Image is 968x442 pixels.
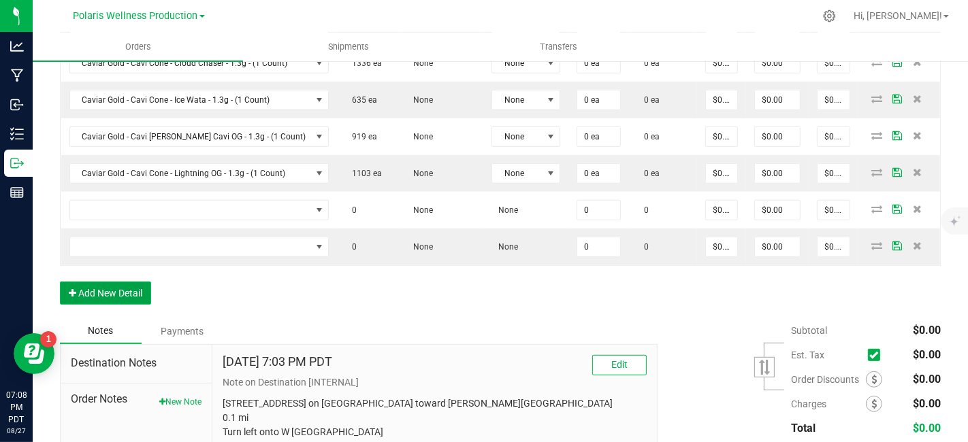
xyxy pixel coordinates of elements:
input: 0 [577,54,620,73]
span: NO DATA FOUND [69,200,329,220]
span: 0 [637,242,649,252]
span: Caviar Gold - Cavi Cone - Ice Wata - 1.3g - (1 Count) [70,90,312,109]
span: None [491,242,518,252]
input: 0 [818,201,850,220]
span: Caviar Gold - Cavi Cone - Cloud Chaser - 1.3g - (1 Count) [70,54,312,73]
inline-svg: Outbound [10,156,24,170]
span: 1103 ea [345,169,382,178]
span: 0 [345,205,357,215]
span: None [406,169,433,178]
span: None [492,90,543,109]
input: 0 [706,201,737,220]
span: 0 ea [637,58,660,68]
span: Est. Tax [791,350,862,360]
a: Orders [33,33,243,61]
p: 07:08 PM PDT [6,389,27,426]
span: None [406,205,433,215]
span: None [492,54,543,73]
span: Subtotal [791,325,827,336]
span: None [406,132,433,141]
span: Save Order Detail [887,95,907,103]
span: Orders [107,41,170,53]
span: $0.00 [913,373,941,386]
span: Delete Order Detail [907,241,928,250]
input: 0 [706,237,737,256]
span: None [491,205,518,215]
span: Save Order Detail [887,58,907,66]
a: Shipments [243,33,453,61]
iframe: Resource center unread badge [40,331,57,347]
span: Save Order Detail [887,168,907,176]
span: None [492,164,543,183]
input: 0 [577,90,620,109]
span: Order Notes [71,391,201,407]
input: 0 [706,127,737,146]
span: Save Order Detail [887,131,907,139]
span: Delete Order Detail [907,95,928,103]
span: 0 ea [637,95,660,105]
span: Transfers [521,41,596,53]
input: 0 [818,54,850,73]
span: 0 ea [637,169,660,178]
input: 0 [755,127,800,146]
input: 0 [577,164,620,183]
span: None [492,127,543,146]
p: 08/27 [6,426,27,436]
inline-svg: Manufacturing [10,69,24,82]
h4: [DATE] 7:03 PM PDT [223,355,332,369]
input: 0 [755,54,800,73]
span: Edit [611,359,628,370]
span: $0.00 [913,397,941,410]
span: 1336 ea [345,58,382,68]
input: 0 [755,90,800,109]
div: Manage settings [821,10,838,22]
inline-svg: Reports [10,186,24,199]
span: NO DATA FOUND [69,237,329,257]
span: $0.00 [913,348,941,361]
span: Delete Order Detail [907,168,928,176]
span: None [406,95,433,105]
span: Calculate excise tax [868,345,886,364]
span: Polaris Wellness Production [74,10,198,22]
input: 0 [818,127,850,146]
span: Charges [791,398,866,409]
span: Hi, [PERSON_NAME]! [854,10,942,21]
button: New Note [159,396,201,408]
iframe: Resource center [14,333,54,374]
span: Shipments [310,41,387,53]
span: None [406,242,433,252]
p: Note on Destination [INTERNAL] [223,375,647,390]
button: Add New Detail [60,282,151,305]
inline-svg: Inbound [10,98,24,112]
input: 0 [818,164,850,183]
span: 0 [345,242,357,252]
inline-svg: Inventory [10,127,24,141]
span: Delete Order Detail [907,205,928,213]
input: 0 [577,237,620,256]
span: Total [791,422,816,435]
span: Caviar Gold - Cavi Cone - Lightning OG - 1.3g - (1 Count) [70,164,312,183]
input: 0 [706,90,737,109]
span: 0 ea [637,132,660,141]
span: 0 [637,205,649,215]
div: Payments [142,319,223,343]
span: Destination Notes [71,355,201,371]
input: 0 [755,164,800,183]
span: Order Discounts [791,374,866,385]
input: 0 [577,201,620,220]
span: Caviar Gold - Cavi [PERSON_NAME] Cavi OG - 1.3g - (1 Count) [70,127,312,146]
span: $0.00 [913,422,941,435]
input: 0 [818,90,850,109]
span: None [406,58,433,68]
button: Edit [592,355,647,375]
input: 0 [706,54,737,73]
span: Save Order Detail [887,205,907,213]
inline-svg: Analytics [10,39,24,53]
span: Delete Order Detail [907,131,928,139]
span: Save Order Detail [887,241,907,250]
input: 0 [755,201,800,220]
div: Notes [60,318,142,344]
span: Delete Order Detail [907,58,928,66]
input: 0 [706,164,737,183]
